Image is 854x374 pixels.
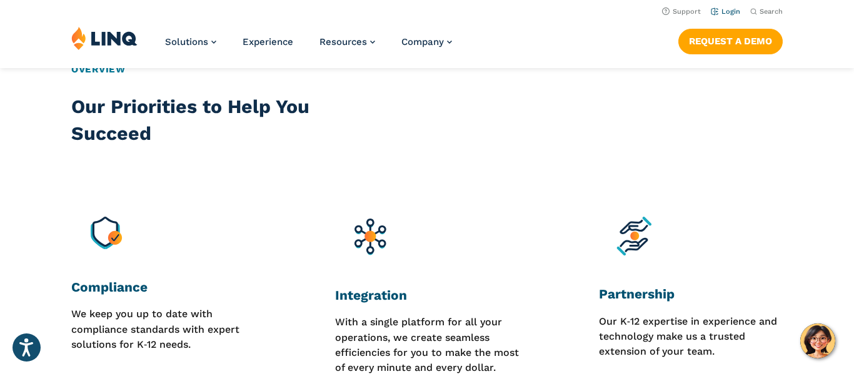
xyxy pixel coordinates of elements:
[71,62,783,77] h2: Overview
[165,26,452,67] nav: Primary Navigation
[678,26,783,54] nav: Button Navigation
[401,36,444,47] span: Company
[401,36,452,47] a: Company
[800,323,835,358] button: Hello, have a question? Let’s chat.
[71,93,355,147] h2: Our Priorities to Help You Succeed
[319,36,375,47] a: Resources
[165,36,216,47] a: Solutions
[678,29,783,54] a: Request a Demo
[750,7,783,16] button: Open Search Bar
[662,7,701,16] a: Support
[243,36,293,47] a: Experience
[71,26,138,50] img: LINQ | K‑12 Software
[599,286,783,303] h3: Partnership
[165,36,208,47] span: Solutions
[335,287,519,304] h3: Integration
[71,279,255,296] h3: Compliance
[711,7,740,16] a: Login
[319,36,367,47] span: Resources
[760,7,783,16] span: Search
